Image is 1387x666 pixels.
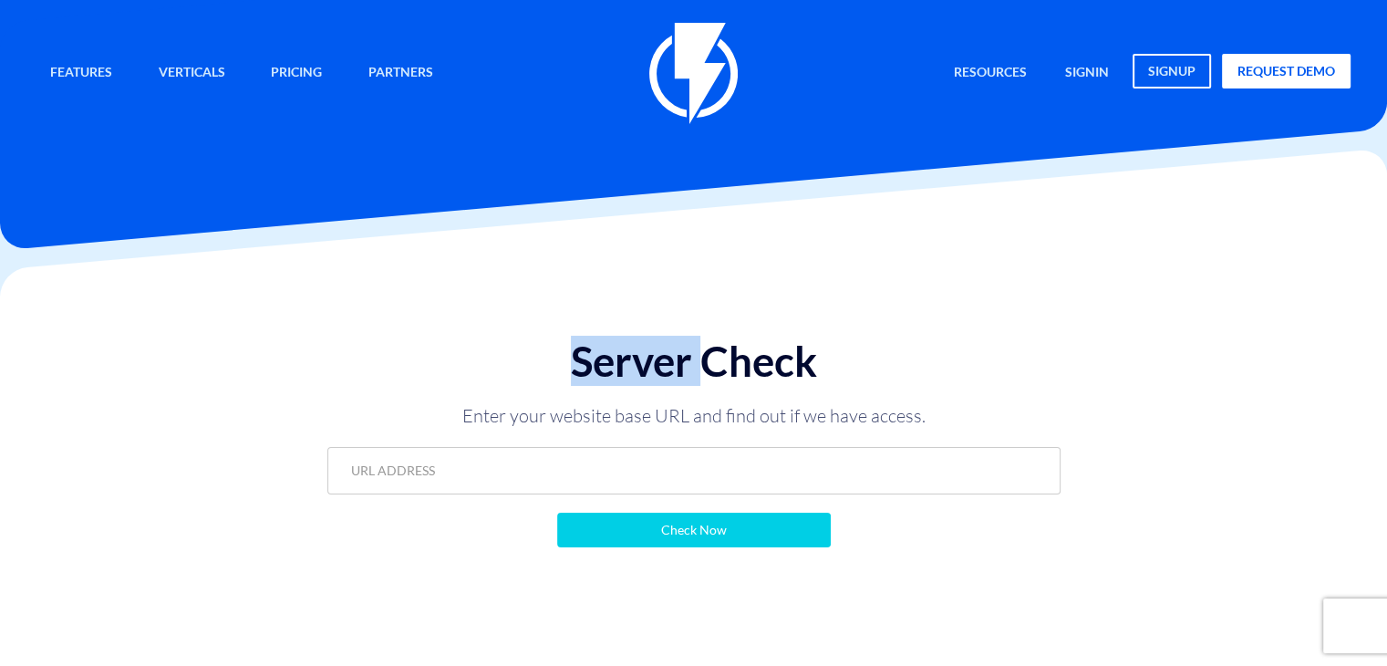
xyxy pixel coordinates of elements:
[557,513,831,547] input: Check Now
[257,54,336,93] a: Pricing
[1222,54,1351,88] a: request demo
[355,54,447,93] a: Partners
[420,403,968,429] p: Enter your website base URL and find out if we have access.
[327,338,1061,384] h1: Server Check
[940,54,1040,93] a: Resources
[36,54,126,93] a: Features
[1133,54,1211,88] a: signup
[327,447,1061,494] input: URL ADDRESS
[1051,54,1123,93] a: signin
[145,54,239,93] a: Verticals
